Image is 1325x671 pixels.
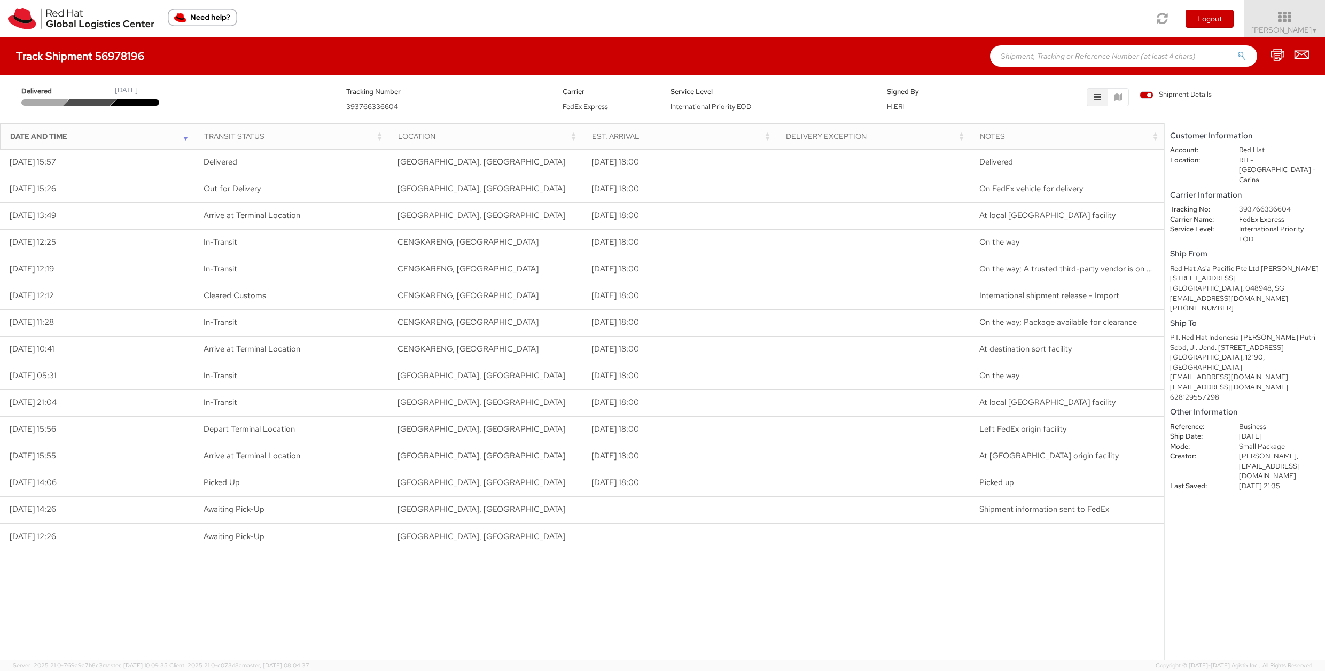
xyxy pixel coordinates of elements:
span: JAKARTA, ID [397,210,565,221]
span: ▼ [1312,26,1318,35]
div: Notes [980,131,1161,142]
div: [EMAIL_ADDRESS][DOMAIN_NAME] [1170,294,1320,304]
span: SINGAPORE, SG [397,531,565,542]
dt: Reference: [1162,422,1231,432]
div: 628129557298 [1170,393,1320,403]
h5: Ship To [1170,319,1320,328]
span: Copyright © [DATE]-[DATE] Agistix Inc., All Rights Reserved [1156,661,1312,670]
span: [PERSON_NAME], [1239,451,1298,461]
div: [STREET_ADDRESS] [1170,274,1320,284]
span: H.ERI [887,102,904,111]
dt: Service Level: [1162,224,1231,235]
span: At local FedEx facility [979,210,1116,221]
td: [DATE] 18:00 [582,256,776,283]
span: SINGAPORE, SG [397,504,565,514]
button: Need help? [168,9,237,26]
h5: Signed By [887,88,979,96]
td: [DATE] 18:00 [582,229,776,256]
dt: Ship Date: [1162,432,1231,442]
h4: Track Shipment 56978196 [16,50,144,62]
div: [GEOGRAPHIC_DATA], 12190, [GEOGRAPHIC_DATA] [1170,353,1320,372]
span: CENGKARENG, ID [397,344,539,354]
div: [DATE] [115,85,138,96]
span: Delivered [204,157,237,167]
span: Left FedEx origin facility [979,424,1066,434]
div: Scbd, Jl. Jend. [STREET_ADDRESS] [1170,343,1320,353]
span: At destination sort facility [979,344,1072,354]
span: Shipment Details [1140,90,1212,100]
div: [GEOGRAPHIC_DATA], 048948, SG [1170,284,1320,294]
span: Out for Delivery [204,183,261,194]
div: Red Hat Asia Pacific Pte Ltd [PERSON_NAME] [1170,264,1320,274]
span: SINGAPORE, SG [397,477,565,488]
span: Arrive at Terminal Location [204,450,300,461]
span: Picked up [979,477,1014,488]
span: JAKARTA, ID [397,183,565,194]
span: In-Transit [204,237,237,247]
span: CENGKARENG, ID [397,290,539,301]
span: Client: 2025.21.0-c073d8a [169,661,309,669]
label: Shipment Details [1140,90,1212,102]
td: [DATE] 18:00 [582,176,776,202]
div: Est. Arrival [592,131,773,142]
span: At FedEx origin facility [979,450,1119,461]
td: [DATE] 18:00 [582,416,776,443]
h5: Carrier [563,88,655,96]
span: Awaiting Pick-Up [204,531,264,542]
td: [DATE] 18:00 [582,309,776,336]
td: [DATE] 18:00 [582,149,776,176]
span: 393766336604 [346,102,398,111]
dt: Mode: [1162,442,1231,452]
span: Delivered [979,157,1013,167]
dt: Last Saved: [1162,481,1231,491]
span: CENGKARENG, ID [397,317,539,327]
span: On the way [979,237,1019,247]
td: [DATE] 18:00 [582,336,776,363]
span: On the way [979,370,1019,381]
span: CENGKARENG, ID [397,237,539,247]
div: [EMAIL_ADDRESS][DOMAIN_NAME],[EMAIL_ADDRESS][DOMAIN_NAME] [1170,372,1320,392]
span: JAKARTA, ID [397,157,565,167]
td: [DATE] 18:00 [582,202,776,229]
span: master, [DATE] 08:04:37 [242,661,309,669]
span: Depart Terminal Location [204,424,295,434]
button: Logout [1186,10,1234,28]
span: International Priority EOD [671,102,751,111]
span: Picked Up [204,477,240,488]
span: In-Transit [204,263,237,274]
span: At local FedEx facility [979,397,1116,408]
input: Shipment, Tracking or Reference Number (at least 4 chars) [990,45,1257,67]
span: SINGAPORE, SG [397,397,565,408]
span: Server: 2025.21.0-769a9a7b8c3 [13,661,168,669]
span: In-Transit [204,370,237,381]
span: Arrive at Terminal Location [204,210,300,221]
span: CENGKARENG, ID [397,263,539,274]
div: Date and Time [10,131,191,142]
span: International shipment release - Import [979,290,1119,301]
span: Delivered [21,87,67,97]
td: [DATE] 18:00 [582,470,776,496]
span: master, [DATE] 10:09:35 [103,661,168,669]
td: [DATE] 18:00 [582,283,776,309]
h5: Tracking Number [346,88,547,96]
span: In-Transit [204,397,237,408]
dt: Location: [1162,155,1231,166]
span: Arrive at Terminal Location [204,344,300,354]
span: On FedEx vehicle for delivery [979,183,1083,194]
dt: Creator: [1162,451,1231,462]
div: Transit Status [204,131,385,142]
td: [DATE] 18:00 [582,389,776,416]
h5: Other Information [1170,408,1320,417]
div: Delivery Exception [786,131,967,142]
img: rh-logistics-00dfa346123c4ec078e1.svg [8,8,154,29]
h5: Customer Information [1170,131,1320,141]
span: Shipment information sent to FedEx [979,504,1109,514]
div: [PHONE_NUMBER] [1170,303,1320,314]
span: Cleared Customs [204,290,266,301]
h5: Carrier Information [1170,191,1320,200]
dt: Account: [1162,145,1231,155]
span: SINGAPORE, SG [397,424,565,434]
dt: Carrier Name: [1162,215,1231,225]
span: On the way; Package available for clearance [979,317,1137,327]
span: [PERSON_NAME] [1251,25,1318,35]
